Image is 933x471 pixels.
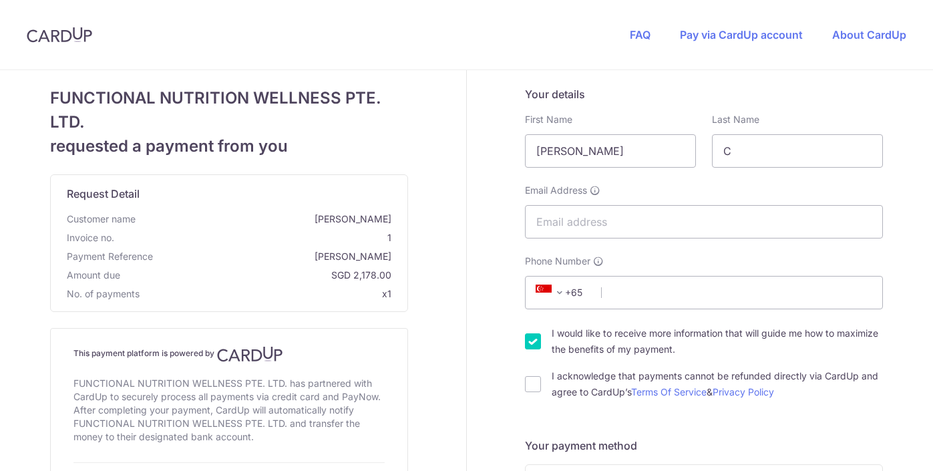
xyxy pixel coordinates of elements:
a: Pay via CardUp account [680,28,803,41]
a: About CardUp [832,28,906,41]
img: CardUp [27,27,92,43]
input: Last name [712,134,883,168]
div: FUNCTIONAL NUTRITION WELLNESS PTE. LTD. has partnered with CardUp to securely process all payment... [73,374,385,446]
a: Terms Of Service [631,386,707,398]
span: No. of payments [67,287,140,301]
label: I would like to receive more information that will guide me how to maximize the benefits of my pa... [552,325,883,357]
span: [PERSON_NAME] [158,250,391,263]
input: Email address [525,205,883,239]
h5: Your details [525,86,883,102]
span: +65 [532,285,592,301]
h4: This payment platform is powered by [73,346,385,362]
span: translation missing: en.request_detail [67,187,140,200]
span: 1 [120,231,391,245]
span: SGD 2,178.00 [126,269,391,282]
span: FUNCTIONAL NUTRITION WELLNESS PTE. LTD. [50,86,408,134]
span: x1 [382,288,391,299]
h5: Your payment method [525,438,883,454]
span: Amount due [67,269,120,282]
span: [PERSON_NAME] [141,212,391,226]
label: First Name [525,113,572,126]
span: Email Address [525,184,587,197]
label: Last Name [712,113,759,126]
input: First name [525,134,696,168]
span: +65 [536,285,568,301]
span: Phone Number [525,255,590,268]
span: requested a payment from you [50,134,408,158]
a: FAQ [630,28,650,41]
span: Customer name [67,212,136,226]
img: CardUp [217,346,283,362]
label: I acknowledge that payments cannot be refunded directly via CardUp and agree to CardUp’s & [552,368,883,400]
a: Privacy Policy [713,386,774,398]
span: Invoice no. [67,231,114,245]
span: translation missing: en.payment_reference [67,251,153,262]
